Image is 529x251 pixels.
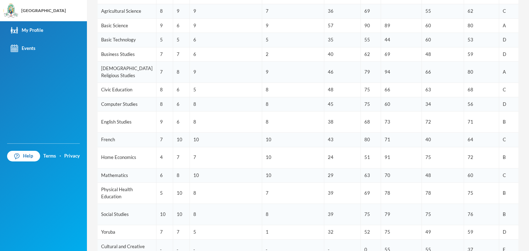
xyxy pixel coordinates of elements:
[156,147,173,168] td: 4
[499,83,520,97] td: C
[173,18,190,33] td: 6
[381,204,422,225] td: 79
[499,112,520,133] td: B
[190,33,262,47] td: 6
[262,47,324,62] td: 2
[464,204,499,225] td: 76
[98,62,156,83] td: [DEMOGRAPHIC_DATA] Religious Studies
[4,4,18,18] img: logo
[190,4,262,19] td: 9
[464,83,499,97] td: 68
[98,147,156,168] td: Home Economics
[98,18,156,33] td: Basic Science
[190,147,262,168] td: 7
[324,112,361,133] td: 38
[381,18,422,33] td: 89
[464,183,499,204] td: 75
[173,112,190,133] td: 6
[262,33,324,47] td: 5
[464,4,499,19] td: 62
[262,83,324,97] td: 8
[422,168,464,183] td: 48
[156,168,173,183] td: 6
[381,33,422,47] td: 44
[361,4,381,19] td: 69
[464,18,499,33] td: 80
[98,225,156,240] td: Yoruba
[499,147,520,168] td: B
[262,97,324,112] td: 8
[422,147,464,168] td: 75
[156,18,173,33] td: 9
[464,62,499,83] td: 80
[464,97,499,112] td: 56
[464,147,499,168] td: 72
[262,18,324,33] td: 9
[381,133,422,147] td: 71
[324,225,361,240] td: 32
[156,183,173,204] td: 5
[190,47,262,62] td: 6
[361,62,381,83] td: 79
[173,83,190,97] td: 6
[173,147,190,168] td: 7
[190,97,262,112] td: 8
[190,168,262,183] td: 10
[422,112,464,133] td: 72
[361,133,381,147] td: 80
[43,153,56,160] a: Terms
[499,18,520,33] td: A
[324,168,361,183] td: 29
[464,225,499,240] td: 59
[422,133,464,147] td: 40
[173,183,190,204] td: 10
[381,147,422,168] td: 91
[173,47,190,62] td: 7
[324,33,361,47] td: 35
[422,204,464,225] td: 75
[499,4,520,19] td: C
[499,225,520,240] td: D
[190,204,262,225] td: 8
[173,133,190,147] td: 10
[173,168,190,183] td: 8
[499,183,520,204] td: B
[262,168,324,183] td: 10
[422,225,464,240] td: 49
[190,62,262,83] td: 9
[324,4,361,19] td: 36
[324,147,361,168] td: 24
[361,47,381,62] td: 62
[324,18,361,33] td: 57
[324,83,361,97] td: 48
[499,204,520,225] td: B
[262,133,324,147] td: 10
[324,97,361,112] td: 45
[324,47,361,62] td: 40
[361,18,381,33] td: 90
[173,62,190,83] td: 8
[422,97,464,112] td: 34
[156,225,173,240] td: 7
[361,147,381,168] td: 51
[98,204,156,225] td: Social Studies
[422,47,464,62] td: 48
[64,153,80,160] a: Privacy
[381,62,422,83] td: 94
[422,4,464,19] td: 55
[156,4,173,19] td: 8
[361,183,381,204] td: 69
[262,183,324,204] td: 7
[156,97,173,112] td: 8
[324,183,361,204] td: 39
[173,4,190,19] td: 9
[156,33,173,47] td: 5
[499,33,520,47] td: D
[11,45,35,52] div: Events
[190,225,262,240] td: 5
[381,183,422,204] td: 78
[422,62,464,83] td: 66
[98,83,156,97] td: Civic Education
[464,112,499,133] td: 71
[156,133,173,147] td: 7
